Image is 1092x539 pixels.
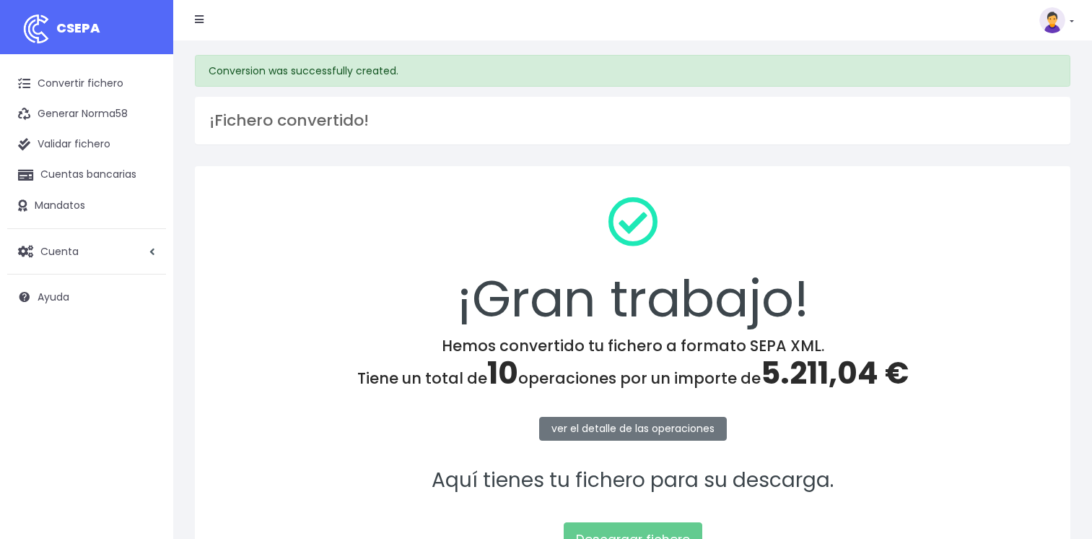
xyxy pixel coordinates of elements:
img: profile [1039,7,1065,33]
span: 5.211,04 € [761,352,909,394]
span: 10 [487,352,518,394]
h3: ¡Fichero convertido! [209,111,1056,130]
img: logo [18,11,54,47]
a: Generar Norma58 [7,99,166,129]
a: Cuentas bancarias [7,160,166,190]
span: CSEPA [56,19,100,37]
h4: Hemos convertido tu fichero a formato SEPA XML. Tiene un total de operaciones por un importe de [214,337,1052,392]
a: ver el detalle de las operaciones [539,417,727,441]
span: Ayuda [38,290,69,304]
div: Conversion was successfully created. [195,55,1070,87]
a: Ayuda [7,282,166,312]
p: Aquí tienes tu fichero para su descarga. [214,465,1052,497]
a: Validar fichero [7,129,166,160]
a: Cuenta [7,236,166,267]
a: Mandatos [7,191,166,221]
span: Cuenta [40,243,79,258]
div: ¡Gran trabajo! [214,185,1052,337]
a: Convertir fichero [7,69,166,99]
